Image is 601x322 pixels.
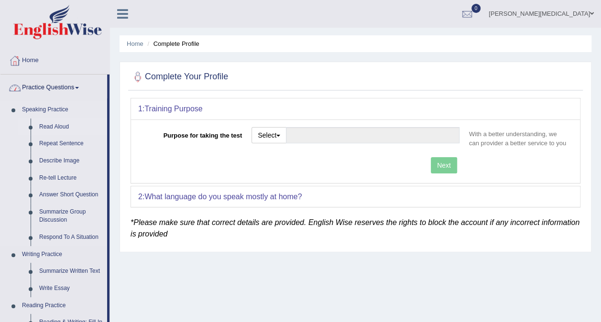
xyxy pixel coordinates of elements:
[18,101,107,118] a: Speaking Practice
[35,118,107,136] a: Read Aloud
[35,204,107,229] a: Summarize Group Discussion
[35,170,107,187] a: Re-tell Lecture
[145,39,199,48] li: Complete Profile
[144,193,302,201] b: What language do you speak mostly at home?
[35,280,107,297] a: Write Essay
[138,127,247,140] label: Purpose for taking the test
[127,40,143,47] a: Home
[35,152,107,170] a: Describe Image
[131,70,228,84] h2: Complete Your Profile
[0,75,107,98] a: Practice Questions
[251,127,286,143] button: Select
[35,135,107,152] a: Repeat Sentence
[0,47,109,71] a: Home
[471,4,481,13] span: 0
[464,129,573,148] p: With a better understanding, we can provider a better service to you
[144,105,202,113] b: Training Purpose
[131,186,580,207] div: 2:
[18,297,107,314] a: Reading Practice
[35,263,107,280] a: Summarize Written Text
[18,246,107,263] a: Writing Practice
[131,218,579,238] em: *Please make sure that correct details are provided. English Wise reserves the rights to block th...
[35,186,107,204] a: Answer Short Question
[131,98,580,119] div: 1:
[35,229,107,246] a: Respond To A Situation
